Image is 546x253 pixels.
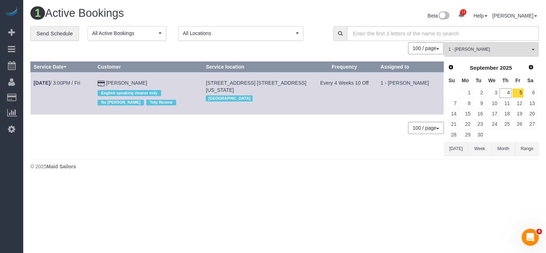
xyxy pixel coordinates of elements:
a: 10 [485,99,498,108]
td: Frequency [311,72,377,115]
img: Automaid Logo [4,7,19,17]
span: Next [528,64,534,70]
td: Customer [94,72,203,115]
a: 27 [525,120,536,129]
a: 9 [473,99,485,108]
a: 14 [446,109,458,119]
a: 28 [446,130,458,140]
span: Monday [462,78,469,83]
div: Location [206,94,308,103]
img: New interface [438,11,450,21]
a: Send Schedule [30,26,79,41]
a: 19 [512,109,524,119]
td: Assigned to [378,72,444,115]
a: Prev [446,63,456,73]
button: 1 - [PERSON_NAME] [444,42,539,57]
h1: Active Bookings [30,7,279,19]
td: Service location [203,72,311,115]
span: English speaking cleaner only [98,90,161,96]
a: 20 [525,109,536,119]
button: Month [492,142,515,155]
span: [STREET_ADDRESS] [STREET_ADDRESS][US_STATE] [206,80,306,93]
strong: Maid Sailors [46,164,76,169]
a: Beta [428,13,450,19]
button: Week [468,142,491,155]
a: 5 [512,88,524,98]
span: 2025 [500,65,512,71]
span: All Active Bookings [92,30,157,37]
a: 12 [512,99,524,108]
span: September [470,65,498,71]
a: 13 [525,99,536,108]
span: Sunday [448,78,455,83]
button: All Active Bookings [88,26,166,41]
a: Next [526,63,536,73]
th: Service Date [31,62,95,72]
span: Prev [448,64,454,70]
nav: Pagination navigation [408,122,444,134]
span: 4 [536,229,542,234]
span: Wednesday [488,78,496,83]
span: Yelp Review [146,100,176,105]
b: [DATE] [34,80,50,86]
a: 6 [525,88,536,98]
th: Customer [94,62,203,72]
span: No [PERSON_NAME] [98,100,144,105]
span: [GEOGRAPHIC_DATA] [206,95,253,101]
input: Enter the first 3 letters of the name to search [347,26,539,41]
button: [DATE] [444,142,468,155]
a: 16 [473,109,485,119]
a: 18 [500,109,511,119]
span: Saturday [527,78,533,83]
a: 26 [512,120,524,129]
span: 1 - [PERSON_NAME] [448,46,530,53]
a: 2 [473,88,485,98]
nav: Pagination navigation [408,42,444,54]
button: 100 / page [408,42,444,54]
a: [DATE]/ 3:00PM / Fri [34,80,80,86]
button: Range [515,142,539,155]
a: 11 [500,99,511,108]
a: 23 [473,120,485,129]
span: Friday [515,78,520,83]
a: 15 [458,109,472,119]
ol: All Teams [444,42,539,53]
a: 11 [455,7,468,23]
a: 30 [473,130,485,140]
a: 7 [446,99,458,108]
a: 17 [485,109,498,119]
span: 11 [460,9,466,15]
a: 22 [458,120,472,129]
a: 1 [458,88,472,98]
th: Assigned to [378,62,444,72]
span: Thursday [502,78,508,83]
div: © 2025 [30,163,539,170]
a: [PERSON_NAME] [492,13,537,19]
span: Tuesday [476,78,481,83]
a: 4 [500,88,511,98]
a: 8 [458,99,472,108]
th: Frequency [311,62,377,72]
td: Schedule date [31,72,95,115]
a: 3 [485,88,498,98]
a: 21 [446,120,458,129]
i: Credit Card Payment [98,81,105,86]
a: 29 [458,130,472,140]
iframe: Intercom live chat [522,229,539,246]
a: Help [473,13,487,19]
a: 25 [500,120,511,129]
th: Service location [203,62,311,72]
button: 100 / page [408,122,444,134]
a: [PERSON_NAME] [106,80,147,86]
span: 1 [30,6,45,20]
a: 24 [485,120,498,129]
button: All Locations [178,26,303,41]
span: All Locations [183,30,294,37]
